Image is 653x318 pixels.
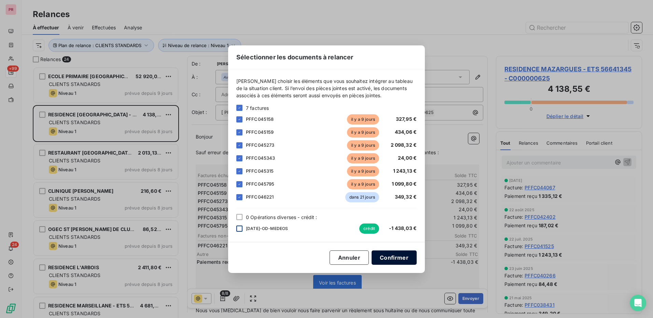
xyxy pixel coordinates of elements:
[630,295,646,311] div: Open Intercom Messenger
[396,116,417,122] span: 327,95 €
[398,155,417,161] span: 24,00 €
[347,140,379,150] span: il y a 9 jours
[236,77,417,99] span: [PERSON_NAME] choisir les éléments que vous souhaitez intégrer au tableau de la situation client....
[330,250,369,265] button: Annuler
[246,168,274,174] span: PFFC045315
[246,226,288,232] span: [DATE]-OD-MEDEOS
[347,114,379,125] span: il y a 9 jours
[246,104,269,112] span: 7 factures
[359,223,379,234] span: crédit
[345,192,379,202] span: dans 21 jours
[347,127,379,138] span: il y a 9 jours
[347,153,379,163] span: il y a 9 jours
[395,194,417,200] span: 349,32 €
[389,225,417,231] span: -1 438,03 €
[393,168,417,174] span: 1 243,13 €
[246,155,275,161] span: PFFC045343
[246,181,275,187] span: PFFC045795
[392,181,417,187] span: 1 099,80 €
[246,194,274,200] span: PFFC046221
[246,129,274,135] span: PFFC045159
[347,166,379,176] span: il y a 9 jours
[246,142,275,148] span: PFFC045273
[395,129,417,135] span: 434,06 €
[391,142,417,148] span: 2 098,32 €
[246,214,317,221] span: 0 Opérations diverses - crédit :
[246,116,274,122] span: PFFC045158
[236,53,353,62] span: Sélectionner les documents à relancer
[372,250,417,265] button: Confirmer
[347,179,379,189] span: il y a 9 jours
